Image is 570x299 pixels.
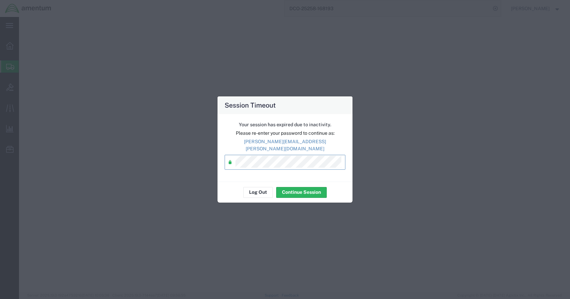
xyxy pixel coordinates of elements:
p: [PERSON_NAME][EMAIL_ADDRESS][PERSON_NAME][DOMAIN_NAME] [225,138,345,152]
button: Log Out [243,187,273,198]
button: Continue Session [276,187,327,198]
h4: Session Timeout [225,100,276,110]
p: Your session has expired due to inactivity. [225,121,345,128]
p: Please re-enter your password to continue as: [225,130,345,137]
